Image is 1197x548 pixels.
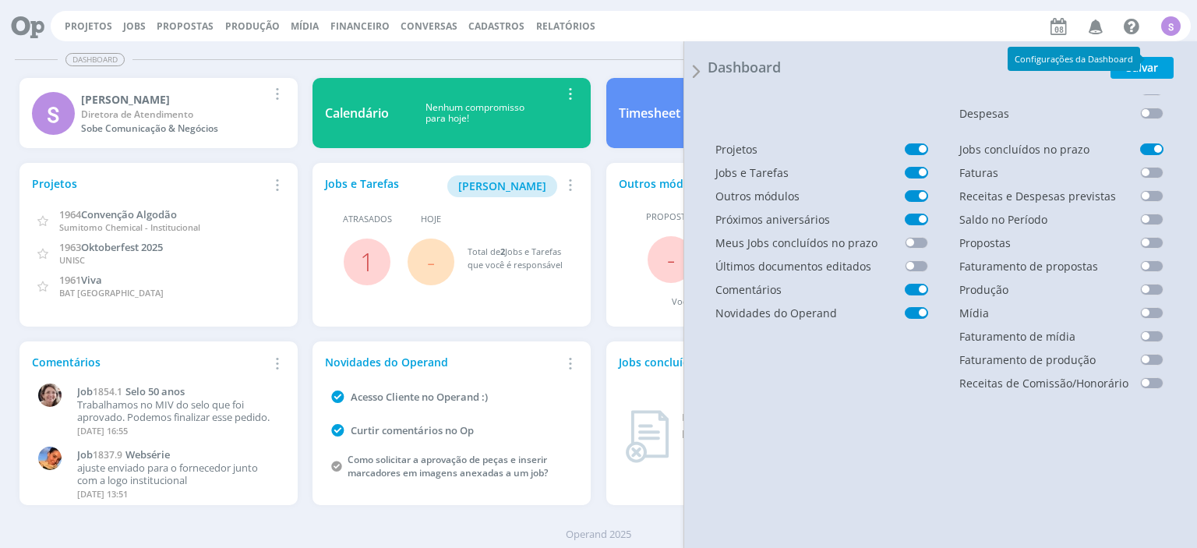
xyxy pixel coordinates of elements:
[715,258,905,274] div: Últimos documentos editados
[291,19,319,33] a: Mídia
[447,178,557,193] a: [PERSON_NAME]
[1161,16,1181,36] div: S
[401,19,457,33] a: Conversas
[77,488,128,500] span: [DATE] 13:51
[65,19,112,33] a: Projetos
[326,20,394,33] button: Financeiro
[125,447,170,461] span: Websérie
[682,410,866,440] div: No momento, você não possui dados para exibição neste card.
[32,175,267,192] div: Projetos
[325,104,389,122] div: Calendário
[125,384,185,398] span: Selo 50 anos
[81,240,163,254] span: Oktoberfest 2025
[360,245,374,278] a: 1
[959,352,1141,368] div: Faturamento de produção
[959,281,1141,298] div: Produção
[77,449,277,461] a: Job1837.9Websérie
[468,19,524,33] span: Cadastros
[1110,57,1174,79] button: Salvar
[959,375,1141,391] div: Receitas de Comissão/Honorário
[59,272,102,287] a: 1961Viva
[59,207,177,221] a: 1964Convenção Algodão
[625,410,669,463] img: dashboard_not_found.png
[81,91,267,108] div: Sheila Candido
[1160,12,1181,40] button: S
[672,295,818,309] div: Você possui documentos em atraso
[715,211,905,228] div: Próximos aniversários
[458,179,546,193] span: [PERSON_NAME]
[464,20,529,33] button: Cadastros
[65,53,125,66] span: Dashboard
[619,175,854,192] div: Outros módulos
[59,239,163,254] a: 1963Oktoberfest 2025
[715,164,905,181] div: Jobs e Tarefas
[959,328,1141,345] div: Faturamento de mídia
[351,390,488,404] a: Acesso Cliente no Operand :)
[93,385,122,398] span: 1854.1
[81,108,267,122] div: Diretora de Atendimento
[152,20,218,33] button: Propostas
[221,20,284,33] button: Produção
[667,242,675,276] span: -
[468,246,563,271] div: Total de Jobs e Tarefas que você é responsável
[59,221,200,233] span: Sumitomo Chemical - Institucional
[959,164,1141,181] div: Faturas
[19,78,298,148] a: S[PERSON_NAME]Diretora de AtendimentoSobe Comunicação & Negócios
[32,92,75,135] div: S
[118,20,150,33] button: Jobs
[286,20,323,33] button: Mídia
[81,207,177,221] span: Convenção Algodão
[715,305,905,321] div: Novidades do Operand
[500,246,505,257] span: 2
[389,102,560,125] div: Nenhum compromisso para hoje!
[959,305,1141,321] div: Mídia
[708,57,781,79] span: Dashboard
[59,287,164,299] span: BAT [GEOGRAPHIC_DATA]
[715,235,905,251] div: Meus Jobs concluídos no prazo
[959,188,1141,204] div: Receitas e Despesas previstas
[325,175,560,197] div: Jobs e Tarefas
[81,122,267,136] div: Sobe Comunicação & Negócios
[225,19,280,33] a: Produção
[77,462,277,486] p: ajuste enviado para o fornecedor junto com a logo institucional
[447,175,557,197] button: [PERSON_NAME]
[646,210,696,224] span: Propostas
[77,386,277,398] a: Job1854.1Selo 50 anos
[396,20,462,33] button: Conversas
[715,188,905,204] div: Outros módulos
[59,207,81,221] span: 1964
[157,19,214,33] span: Propostas
[59,240,81,254] span: 1963
[715,141,905,157] div: Projetos
[427,245,435,278] span: -
[351,423,474,437] a: Curtir comentários no Op
[77,425,128,437] span: [DATE] 16:55
[81,273,102,287] span: Viva
[348,453,548,479] a: Como solicitar a aprovação de peças e inserir marcadores em imagens anexadas a um job?
[959,141,1141,157] div: Jobs concluídos no prazo
[606,78,885,148] a: TimesheetNenhum apontamentorealizado hoje!
[421,213,441,226] span: Hoje
[619,354,854,370] div: Jobs concluídos no prazo
[325,354,560,370] div: Novidades do Operand
[959,235,1141,251] div: Propostas
[536,19,595,33] a: Relatórios
[330,19,390,33] span: Financeiro
[715,281,905,298] div: Comentários
[59,254,85,266] span: UNISC
[959,105,1141,122] div: Despesas
[959,258,1141,274] div: Faturamento de propostas
[77,399,277,423] p: Trabalhamos no MIV do selo que foi aprovado. Podemos finalizar esse pedido.
[123,19,146,33] a: Jobs
[619,104,680,122] div: Timesheet
[531,20,600,33] button: Relatórios
[60,20,117,33] button: Projetos
[93,448,122,461] span: 1837.9
[59,273,81,287] span: 1961
[38,384,62,407] img: A
[1008,47,1140,71] div: Configurações da Dashboard
[38,447,62,470] img: L
[680,102,854,125] div: Nenhum apontamento realizado hoje!
[959,211,1141,228] div: Saldo no Período
[32,354,267,370] div: Comentários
